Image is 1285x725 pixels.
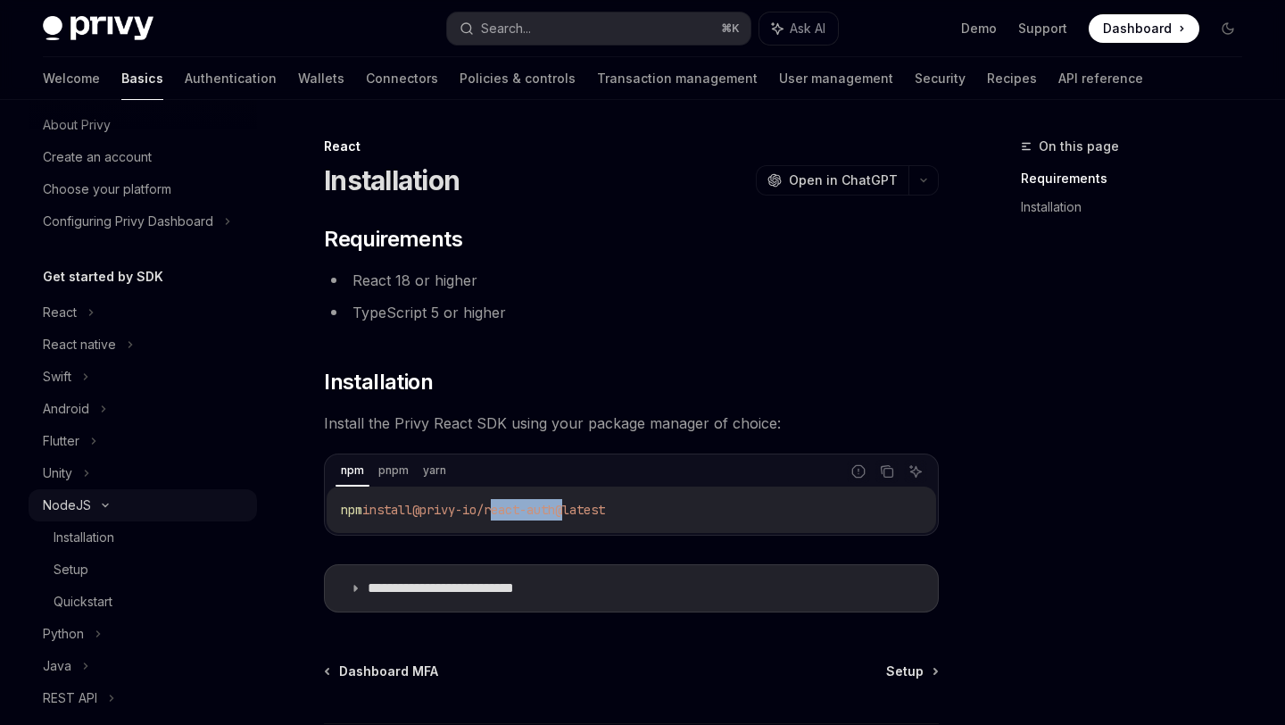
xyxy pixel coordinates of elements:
[43,266,163,287] h5: Get started by SDK
[886,662,924,680] span: Setup
[1039,136,1119,157] span: On this page
[29,173,257,205] a: Choose your platform
[904,460,927,483] button: Ask AI
[886,662,937,680] a: Setup
[29,521,257,554] a: Installation
[847,460,870,483] button: Report incorrect code
[1089,14,1199,43] a: Dashboard
[324,268,939,293] li: React 18 or higher
[362,502,412,518] span: install
[43,16,153,41] img: dark logo
[324,137,939,155] div: React
[43,366,71,387] div: Swift
[789,171,898,189] span: Open in ChatGPT
[43,495,91,516] div: NodeJS
[961,20,997,37] a: Demo
[43,687,97,709] div: REST API
[790,20,825,37] span: Ask AI
[324,164,460,196] h1: Installation
[43,302,77,323] div: React
[29,586,257,618] a: Quickstart
[481,18,531,39] div: Search...
[29,141,257,173] a: Create an account
[373,460,414,481] div: pnpm
[298,57,344,100] a: Wallets
[339,662,438,680] span: Dashboard MFA
[54,559,88,580] div: Setup
[366,57,438,100] a: Connectors
[987,57,1037,100] a: Recipes
[721,21,740,36] span: ⌘ K
[29,554,257,586] a: Setup
[43,655,71,677] div: Java
[756,165,908,196] button: Open in ChatGPT
[324,225,462,254] span: Requirements
[185,57,277,100] a: Authentication
[1021,193,1256,221] a: Installation
[121,57,163,100] a: Basics
[43,57,100,100] a: Welcome
[43,398,89,420] div: Android
[324,411,939,436] span: Install the Privy React SDK using your package manager of choice:
[759,12,838,45] button: Ask AI
[915,57,966,100] a: Security
[412,502,605,518] span: @privy-io/react-auth@latest
[875,460,899,483] button: Copy the contents from the code block
[54,591,112,612] div: Quickstart
[43,146,152,168] div: Create an account
[336,460,369,481] div: npm
[1058,57,1143,100] a: API reference
[43,179,171,200] div: Choose your platform
[460,57,576,100] a: Policies & controls
[341,502,362,518] span: npm
[1103,20,1172,37] span: Dashboard
[43,623,84,645] div: Python
[779,57,893,100] a: User management
[54,527,114,548] div: Installation
[43,462,72,484] div: Unity
[326,662,438,680] a: Dashboard MFA
[597,57,758,100] a: Transaction management
[447,12,750,45] button: Search...⌘K
[1214,14,1242,43] button: Toggle dark mode
[43,211,213,232] div: Configuring Privy Dashboard
[1018,20,1067,37] a: Support
[43,334,116,355] div: React native
[418,460,452,481] div: yarn
[324,300,939,325] li: TypeScript 5 or higher
[324,368,433,396] span: Installation
[1021,164,1256,193] a: Requirements
[43,430,79,452] div: Flutter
